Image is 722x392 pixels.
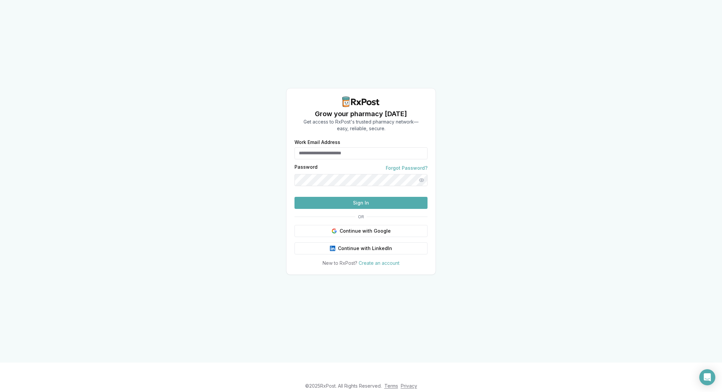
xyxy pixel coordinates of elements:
a: Privacy [401,383,417,389]
a: Create an account [359,260,399,266]
h1: Grow your pharmacy [DATE] [304,109,418,119]
img: RxPost Logo [340,96,382,107]
img: LinkedIn [330,246,335,251]
img: Google [332,228,337,234]
label: Work Email Address [294,140,428,145]
label: Password [294,165,318,171]
a: Terms [384,383,398,389]
div: Open Intercom Messenger [699,369,715,385]
p: Get access to RxPost's trusted pharmacy network— easy, reliable, secure. [304,119,418,132]
button: Sign In [294,197,428,209]
button: Continue with LinkedIn [294,242,428,254]
span: OR [355,214,367,220]
button: Continue with Google [294,225,428,237]
a: Forgot Password? [386,165,428,171]
button: Show password [415,174,428,186]
span: New to RxPost? [323,260,357,266]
